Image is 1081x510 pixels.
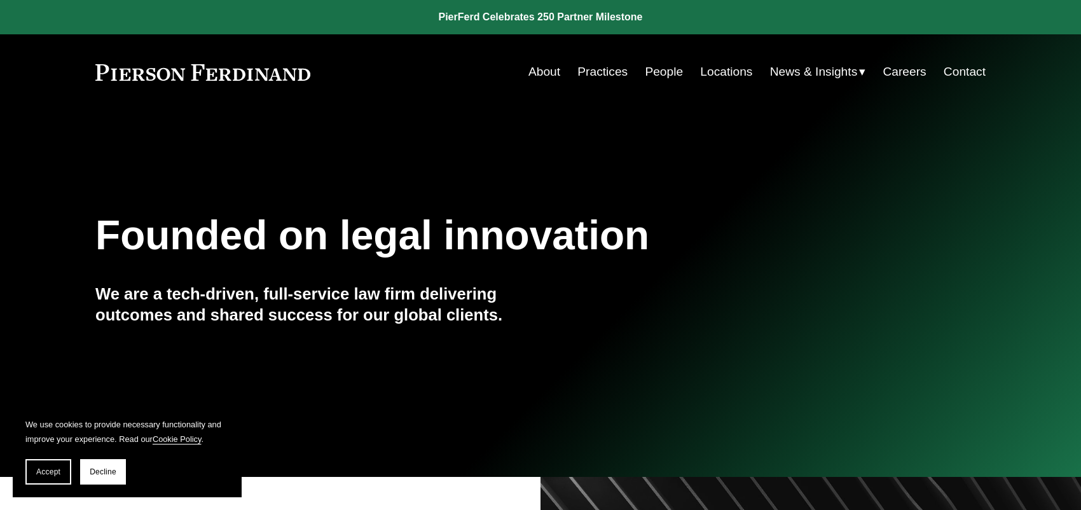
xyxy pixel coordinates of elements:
a: Careers [883,60,926,84]
a: Practices [577,60,628,84]
span: Decline [90,467,116,476]
a: Locations [700,60,752,84]
a: Cookie Policy [153,434,202,444]
button: Decline [80,459,126,485]
span: Accept [36,467,60,476]
a: folder dropdown [770,60,866,84]
a: People [645,60,683,84]
a: About [528,60,560,84]
button: Accept [25,459,71,485]
a: Contact [944,60,986,84]
p: We use cookies to provide necessary functionality and improve your experience. Read our . [25,417,229,446]
section: Cookie banner [13,404,242,497]
h4: We are a tech-driven, full-service law firm delivering outcomes and shared success for our global... [95,284,540,325]
h1: Founded on legal innovation [95,212,837,259]
span: News & Insights [770,61,858,83]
